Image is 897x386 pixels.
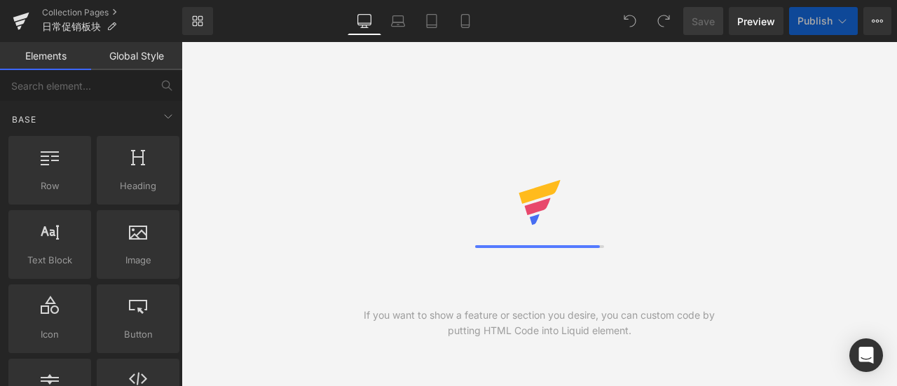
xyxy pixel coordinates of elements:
[415,7,448,35] a: Tablet
[797,15,833,27] span: Publish
[348,7,381,35] a: Desktop
[101,327,175,342] span: Button
[13,253,87,268] span: Text Block
[13,179,87,193] span: Row
[863,7,891,35] button: More
[42,21,101,32] span: 日常促销板块
[849,338,883,372] div: Open Intercom Messenger
[11,113,38,126] span: Base
[650,7,678,35] button: Redo
[101,179,175,193] span: Heading
[381,7,415,35] a: Laptop
[737,14,775,29] span: Preview
[13,327,87,342] span: Icon
[448,7,482,35] a: Mobile
[616,7,644,35] button: Undo
[42,7,182,18] a: Collection Pages
[729,7,783,35] a: Preview
[789,7,858,35] button: Publish
[182,7,213,35] a: New Library
[91,42,182,70] a: Global Style
[360,308,718,338] div: If you want to show a feature or section you desire, you can custom code by putting HTML Code int...
[692,14,715,29] span: Save
[101,253,175,268] span: Image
